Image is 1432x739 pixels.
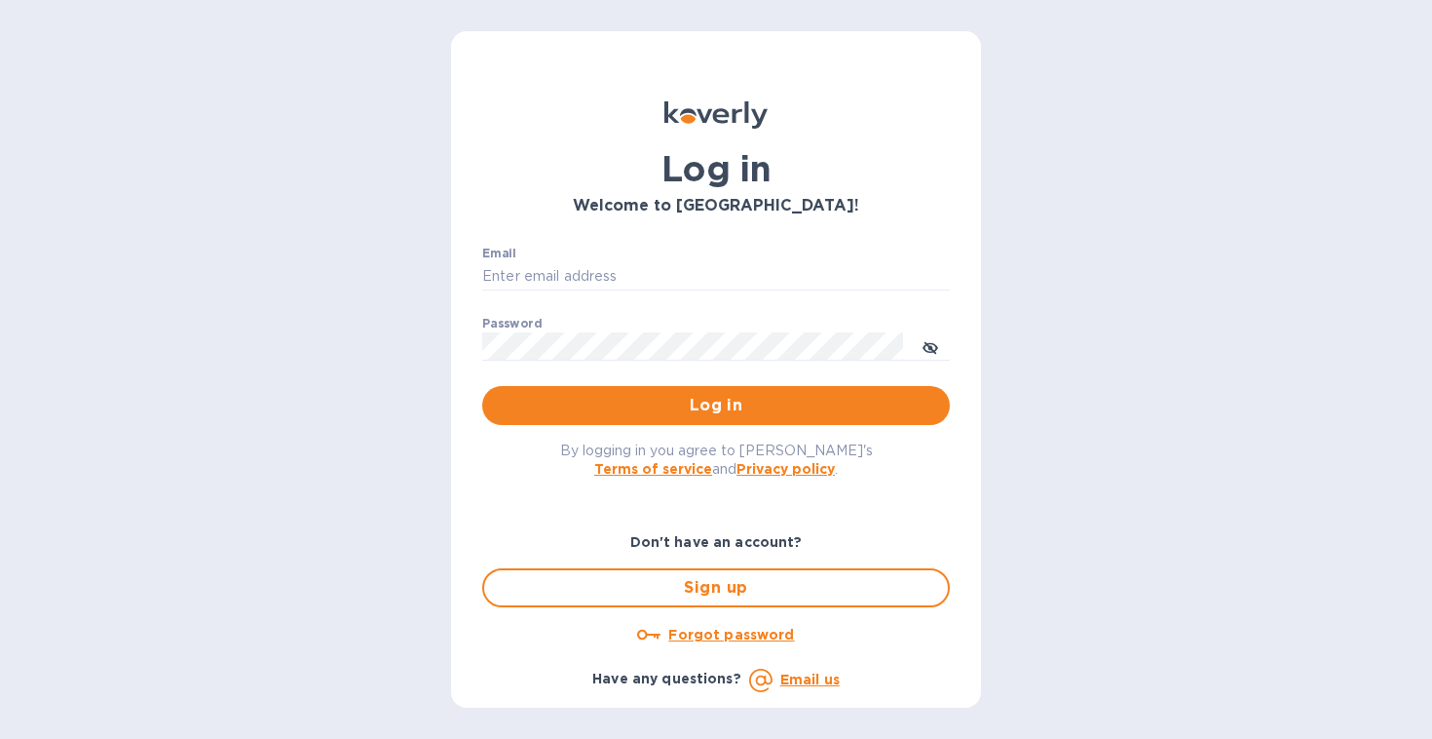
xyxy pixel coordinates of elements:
[482,148,950,189] h1: Log in
[482,262,950,292] input: Enter email address
[482,568,950,607] button: Sign up
[500,576,932,600] span: Sign up
[498,394,934,417] span: Log in
[594,461,712,477] a: Terms of service
[482,386,950,425] button: Log in
[780,672,840,687] a: Email us
[592,671,741,686] b: Have any questions?
[664,101,768,129] img: Koverly
[560,443,873,477] span: By logging in you agree to [PERSON_NAME]'s and .
[482,197,950,215] h3: Welcome to [GEOGRAPHIC_DATA]!
[482,248,516,259] label: Email
[482,318,542,330] label: Password
[736,461,835,477] a: Privacy policy
[668,627,794,642] u: Forgot password
[911,327,950,366] button: toggle password visibility
[630,534,803,550] b: Don't have an account?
